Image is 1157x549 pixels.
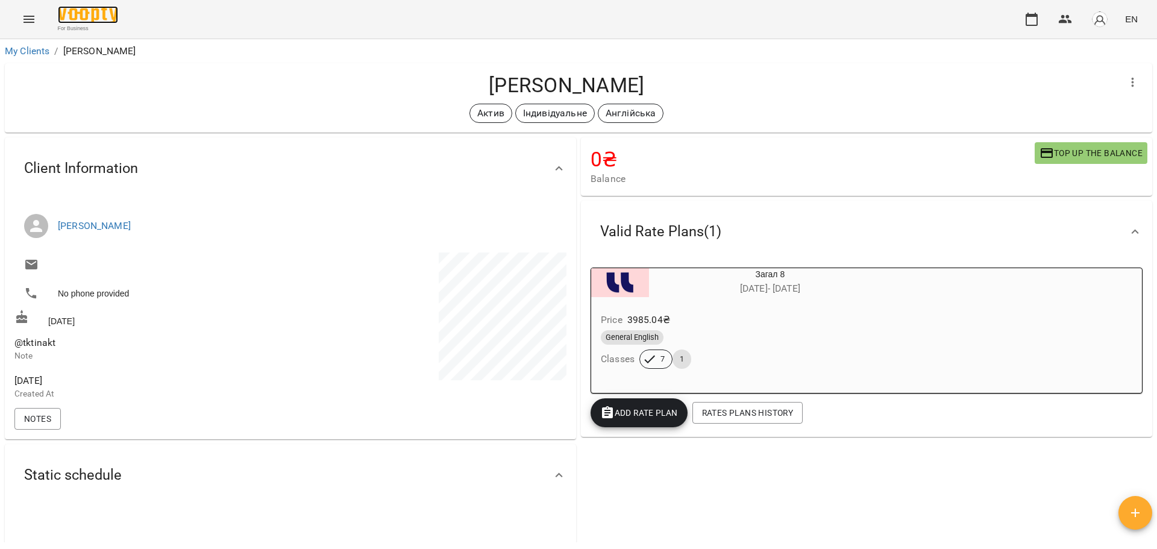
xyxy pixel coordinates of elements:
li: / [54,44,58,58]
p: Англійська [606,106,656,121]
li: No phone provided [14,281,288,306]
span: Notes [24,412,51,426]
p: 3985.04 ₴ [627,313,670,327]
h6: Classes [601,351,635,368]
span: Client Information [24,159,138,178]
button: Rates Plans History [692,402,803,424]
span: Valid Rate Plans ( 1 ) [600,222,721,241]
span: [DATE] [14,374,288,388]
span: Top up the balance [1039,146,1143,160]
div: Client Information [5,137,576,199]
a: [PERSON_NAME] [58,220,131,231]
p: Note [14,350,288,362]
h6: Price [601,312,622,328]
p: [PERSON_NAME] [63,44,136,58]
button: Notes [14,408,61,430]
p: Created At [14,388,288,400]
button: Загал 8[DATE]- [DATE]Price3985.04₴General EnglishClasses71 [591,268,891,383]
img: Voopty Logo [58,6,118,24]
div: Valid Rate Plans(1) [581,201,1152,263]
button: Top up the balance [1035,142,1147,164]
button: Menu [14,5,43,34]
span: EN [1125,13,1138,25]
span: Add Rate plan [600,406,678,420]
div: Загал 8 [591,268,649,297]
div: Загал 8 [649,268,891,297]
span: [DATE] - [DATE] [740,283,800,294]
span: Balance [591,172,1035,186]
span: @tktinakt [14,337,55,348]
div: Static schedule [5,444,576,506]
span: For Business [58,25,118,33]
button: Add Rate plan [591,398,688,427]
h4: [PERSON_NAME] [14,73,1118,98]
div: Актив [469,104,512,123]
span: 1 [673,354,691,365]
span: General English [601,332,663,343]
p: Актив [477,106,504,121]
img: avatar_s.png [1091,11,1108,28]
h4: 0 ₴ [591,147,1035,172]
div: Індивідуальне [515,104,595,123]
div: [DATE] [12,307,290,330]
div: Англійська [598,104,663,123]
span: Static schedule [24,466,122,485]
p: Індивідуальне [523,106,587,121]
span: 7 [653,354,672,365]
button: EN [1120,8,1143,30]
nav: breadcrumb [5,44,1152,58]
span: Rates Plans History [702,406,793,420]
a: My Clients [5,45,49,57]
